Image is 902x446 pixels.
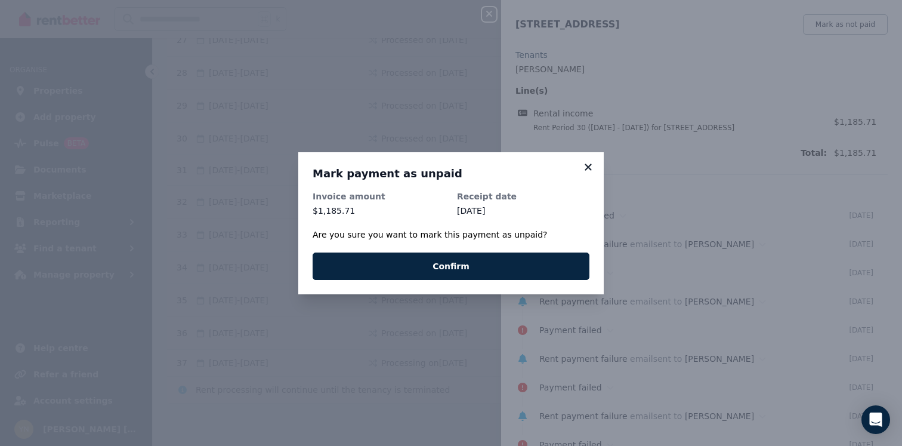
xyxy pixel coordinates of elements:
[313,229,589,241] div: Are you sure you want to mark this payment as unpaid?
[313,190,445,202] dt: Invoice amount
[861,405,890,434] div: Open Intercom Messenger
[313,167,589,181] h3: Mark payment as unpaid
[313,253,589,280] button: Confirm
[457,190,589,202] dt: Receipt date
[457,205,589,217] dd: [DATE]
[313,205,445,217] dd: $1,185.71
